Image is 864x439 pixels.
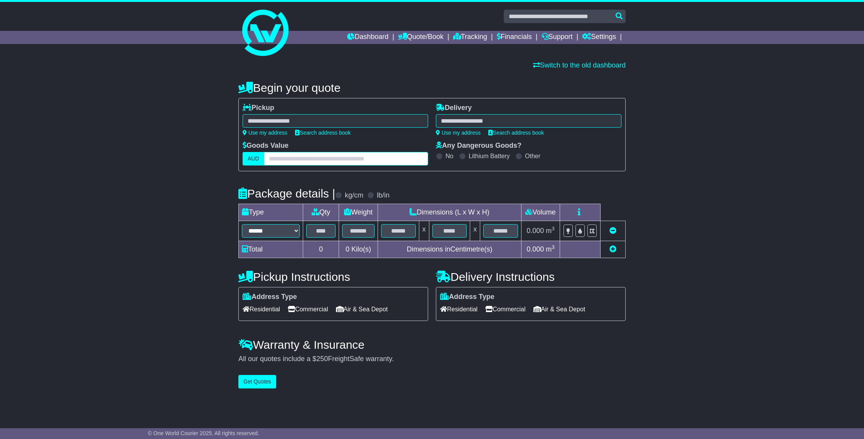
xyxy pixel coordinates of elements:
a: Support [542,31,573,44]
label: Address Type [440,293,494,301]
label: Any Dangerous Goods? [436,142,521,150]
td: Qty [303,204,339,221]
td: Kilo(s) [339,241,378,258]
a: Add new item [609,245,616,253]
a: Settings [582,31,616,44]
label: Lithium Battery [469,152,510,160]
span: Air & Sea Depot [533,303,586,315]
span: Commercial [485,303,525,315]
h4: Begin your quote [238,81,626,94]
label: lb/in [377,191,390,200]
button: Get Quotes [238,375,276,388]
span: Residential [243,303,280,315]
label: Pickup [243,104,274,112]
label: kg/cm [345,191,363,200]
label: Other [525,152,540,160]
h4: Warranty & Insurance [238,338,626,351]
a: Switch to the old dashboard [533,61,626,69]
label: Delivery [436,104,472,112]
a: Quote/Book [398,31,444,44]
td: Total [239,241,303,258]
div: All our quotes include a $ FreightSafe warranty. [238,355,626,363]
a: Tracking [453,31,487,44]
a: Search address book [488,130,544,136]
a: Financials [497,31,532,44]
span: 250 [316,355,328,363]
a: Remove this item [609,227,616,235]
label: No [445,152,453,160]
td: Volume [521,204,560,221]
span: m [546,245,555,253]
label: Address Type [243,293,297,301]
sup: 3 [552,226,555,231]
sup: 3 [552,244,555,250]
a: Use my address [243,130,287,136]
label: AUD [243,152,264,165]
td: x [470,221,480,241]
td: Dimensions in Centimetre(s) [378,241,521,258]
span: © One World Courier 2025. All rights reserved. [148,430,259,436]
span: Commercial [288,303,328,315]
label: Goods Value [243,142,289,150]
span: Residential [440,303,478,315]
span: 0 [346,245,349,253]
span: 0.000 [526,245,544,253]
span: 0.000 [526,227,544,235]
td: x [419,221,429,241]
h4: Pickup Instructions [238,270,428,283]
span: m [546,227,555,235]
h4: Delivery Instructions [436,270,626,283]
a: Dashboard [347,31,388,44]
a: Search address book [295,130,351,136]
a: Use my address [436,130,481,136]
td: 0 [303,241,339,258]
td: Type [239,204,303,221]
td: Dimensions (L x W x H) [378,204,521,221]
span: Air & Sea Depot [336,303,388,315]
h4: Package details | [238,187,335,200]
td: Weight [339,204,378,221]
